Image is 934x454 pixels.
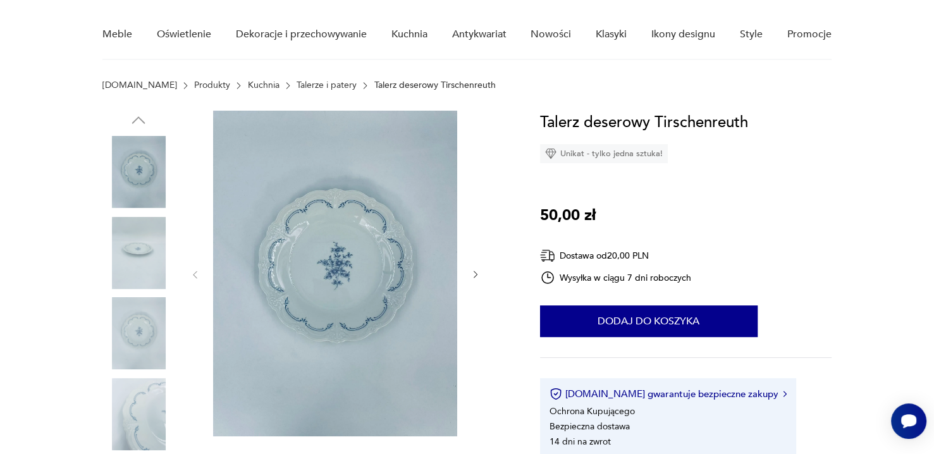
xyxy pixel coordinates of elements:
[540,111,748,135] h1: Talerz deserowy Tirschenreuth
[452,10,507,59] a: Antykwariat
[891,403,926,439] iframe: Smartsupp widget button
[540,144,668,163] div: Unikat - tylko jedna sztuka!
[194,80,230,90] a: Produkty
[596,10,627,59] a: Klasyki
[550,388,562,400] img: Ikona certyfikatu
[297,80,357,90] a: Talerze i patery
[102,80,176,90] a: [DOMAIN_NAME]
[550,420,630,433] li: Bezpieczna dostawa
[236,10,367,59] a: Dekoracje i przechowywanie
[247,80,279,90] a: Kuchnia
[213,111,457,436] img: Zdjęcie produktu Talerz deserowy Tirschenreuth
[102,217,175,289] img: Zdjęcie produktu Talerz deserowy Tirschenreuth
[740,10,763,59] a: Style
[550,388,787,400] button: [DOMAIN_NAME] gwarantuje bezpieczne zakupy
[102,136,175,208] img: Zdjęcie produktu Talerz deserowy Tirschenreuth
[540,270,692,285] div: Wysyłka w ciągu 7 dni roboczych
[550,436,611,448] li: 14 dni na zwrot
[783,391,787,397] img: Ikona strzałki w prawo
[102,10,132,59] a: Meble
[550,405,635,417] li: Ochrona Kupującego
[102,297,175,369] img: Zdjęcie produktu Talerz deserowy Tirschenreuth
[157,10,211,59] a: Oświetlenie
[540,204,596,228] p: 50,00 zł
[540,248,692,264] div: Dostawa od 20,00 PLN
[102,378,175,450] img: Zdjęcie produktu Talerz deserowy Tirschenreuth
[540,248,555,264] img: Ikona dostawy
[540,305,758,337] button: Dodaj do koszyka
[374,80,495,90] p: Talerz deserowy Tirschenreuth
[391,10,427,59] a: Kuchnia
[651,10,715,59] a: Ikony designu
[545,148,556,159] img: Ikona diamentu
[531,10,571,59] a: Nowości
[787,10,832,59] a: Promocje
